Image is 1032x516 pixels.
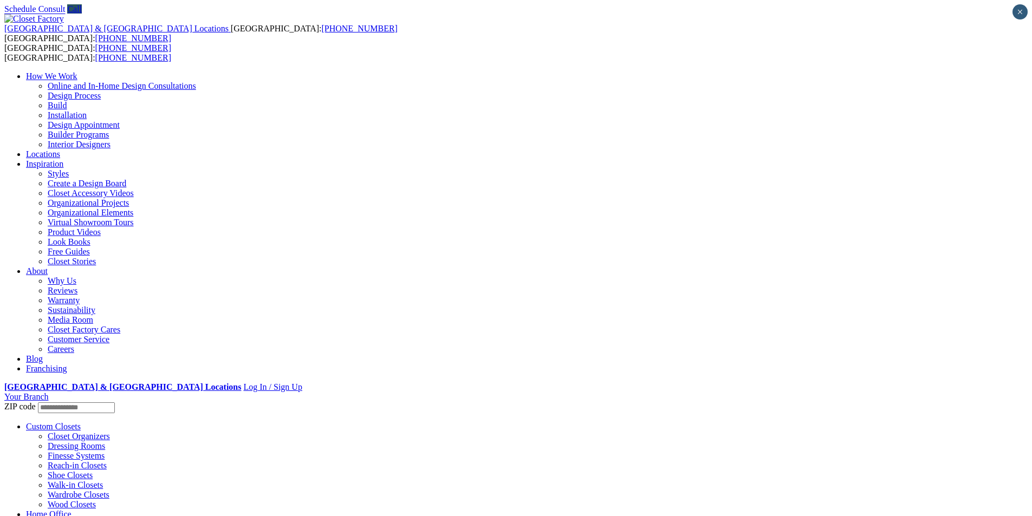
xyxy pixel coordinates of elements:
[4,24,231,33] a: [GEOGRAPHIC_DATA] & [GEOGRAPHIC_DATA] Locations
[26,71,77,81] a: How We Work
[48,257,96,266] a: Closet Stories
[48,188,134,198] a: Closet Accessory Videos
[48,218,134,227] a: Virtual Showroom Tours
[26,159,63,168] a: Inspiration
[48,227,101,237] a: Product Videos
[48,471,93,480] a: Shoe Closets
[48,237,90,246] a: Look Books
[4,14,64,24] img: Closet Factory
[95,43,171,53] a: [PHONE_NUMBER]
[48,120,120,129] a: Design Appointment
[48,461,107,470] a: Reach-in Closets
[95,53,171,62] a: [PHONE_NUMBER]
[48,247,90,256] a: Free Guides
[4,24,229,33] span: [GEOGRAPHIC_DATA] & [GEOGRAPHIC_DATA] Locations
[26,422,81,431] a: Custom Closets
[4,402,36,411] span: ZIP code
[48,198,129,207] a: Organizational Projects
[48,91,101,100] a: Design Process
[95,34,171,43] a: [PHONE_NUMBER]
[26,266,48,276] a: About
[48,110,87,120] a: Installation
[4,24,398,43] span: [GEOGRAPHIC_DATA]: [GEOGRAPHIC_DATA]:
[48,315,93,324] a: Media Room
[48,101,67,110] a: Build
[321,24,397,33] a: [PHONE_NUMBER]
[4,382,241,391] a: [GEOGRAPHIC_DATA] & [GEOGRAPHIC_DATA] Locations
[4,392,48,401] a: Your Branch
[48,140,111,149] a: Interior Designers
[4,43,171,62] span: [GEOGRAPHIC_DATA]: [GEOGRAPHIC_DATA]:
[48,286,77,295] a: Reviews
[48,81,196,90] a: Online and In-Home Design Consultations
[48,325,120,334] a: Closet Factory Cares
[4,4,65,14] a: Schedule Consult
[48,169,69,178] a: Styles
[1012,4,1028,19] button: Close
[48,296,80,305] a: Warranty
[48,305,95,315] a: Sustainability
[48,480,103,489] a: Walk-in Closets
[48,490,109,499] a: Wardrobe Closets
[26,149,60,159] a: Locations
[48,335,109,344] a: Customer Service
[48,451,105,460] a: Finesse Systems
[48,344,74,354] a: Careers
[48,179,126,188] a: Create a Design Board
[243,382,302,391] a: Log In / Sign Up
[48,441,105,450] a: Dressing Rooms
[48,500,96,509] a: Wood Closets
[48,208,133,217] a: Organizational Elements
[48,276,76,285] a: Why Us
[26,364,67,373] a: Franchising
[48,130,109,139] a: Builder Programs
[48,432,110,441] a: Closet Organizers
[26,354,43,363] a: Blog
[67,4,82,14] a: Call
[38,402,115,413] input: Enter your Zip code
